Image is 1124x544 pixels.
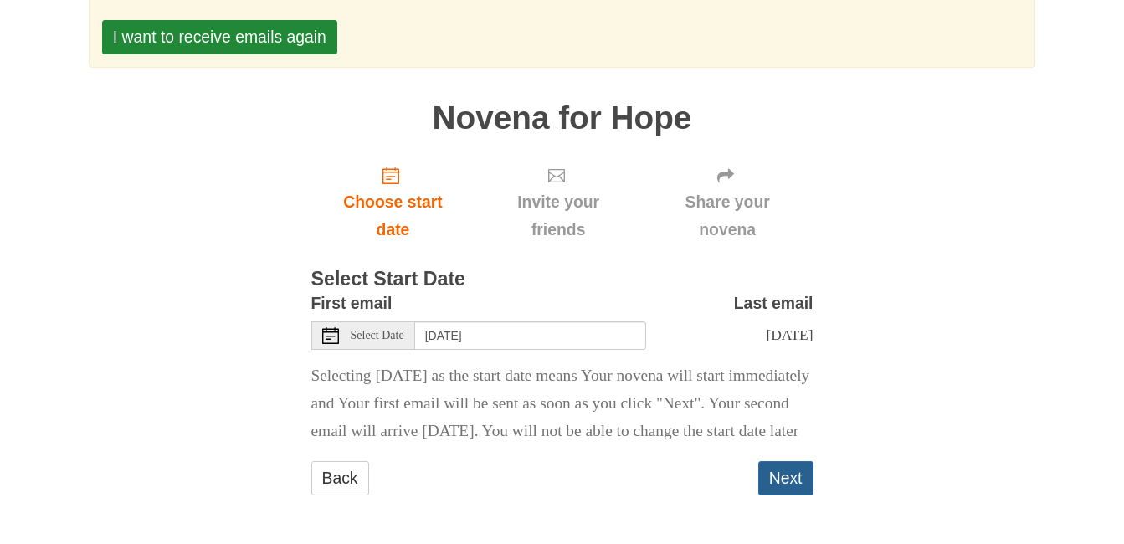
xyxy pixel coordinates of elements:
a: Back [311,461,369,495]
input: Use the arrow keys to pick a date [415,321,646,350]
span: Invite your friends [491,188,624,244]
span: Share your novena [659,188,797,244]
label: First email [311,290,393,317]
h3: Select Start Date [311,269,813,290]
label: Last email [734,290,813,317]
h1: Novena for Hope [311,100,813,136]
div: Click "Next" to confirm your start date first. [642,152,813,252]
span: [DATE] [766,326,813,343]
a: Choose start date [311,152,475,252]
span: Select Date [351,330,404,341]
button: I want to receive emails again [102,20,337,54]
p: Selecting [DATE] as the start date means Your novena will start immediately and Your first email ... [311,362,813,445]
button: Next [758,461,813,495]
span: Choose start date [328,188,459,244]
div: Click "Next" to confirm your start date first. [475,152,641,252]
